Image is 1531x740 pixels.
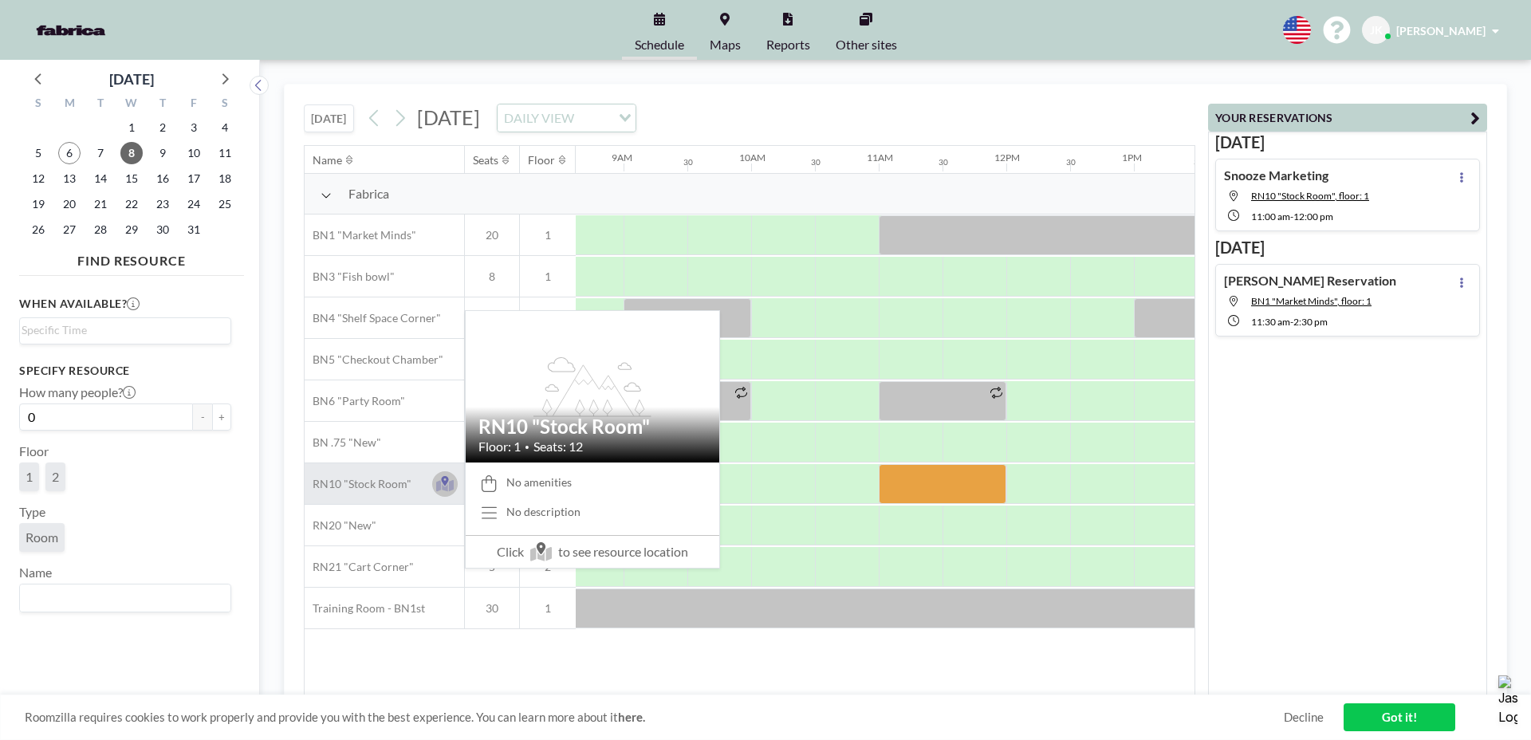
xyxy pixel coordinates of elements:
[214,142,236,164] span: Saturday, October 11, 2025
[85,94,116,115] div: T
[26,469,33,484] span: 1
[27,218,49,241] span: Sunday, October 26, 2025
[193,403,212,431] button: -
[478,415,706,439] h2: RN10 "Stock Room"
[1293,316,1328,328] span: 2:30 PM
[120,116,143,139] span: Wednesday, October 1, 2025
[178,94,209,115] div: F
[710,38,741,51] span: Maps
[1215,132,1480,152] h3: [DATE]
[1370,23,1383,37] span: JK
[836,38,897,51] span: Other sites
[120,142,143,164] span: Wednesday, October 8, 2025
[89,193,112,215] span: Tuesday, October 21, 2025
[183,116,205,139] span: Friday, October 3, 2025
[109,68,154,90] div: [DATE]
[27,193,49,215] span: Sunday, October 19, 2025
[120,193,143,215] span: Wednesday, October 22, 2025
[20,318,230,342] div: Search for option
[305,477,411,491] span: RN10 "Stock Room"
[26,529,58,545] span: Room
[313,153,342,167] div: Name
[501,108,577,128] span: DAILY VIEW
[520,601,576,616] span: 1
[19,504,45,520] label: Type
[152,193,174,215] span: Thursday, October 23, 2025
[683,157,693,167] div: 30
[1290,211,1293,222] span: -
[27,167,49,190] span: Sunday, October 12, 2025
[183,167,205,190] span: Friday, October 17, 2025
[58,142,81,164] span: Monday, October 6, 2025
[473,153,498,167] div: Seats
[1066,157,1076,167] div: 30
[1208,104,1487,132] button: YOUR RESERVATIONS
[19,364,231,378] h3: Specify resource
[19,246,244,269] h4: FIND RESOURCE
[304,104,354,132] button: [DATE]
[305,560,414,574] span: RN21 "Cart Corner"
[214,116,236,139] span: Saturday, October 4, 2025
[305,228,416,242] span: BN1 "Market Minds"
[214,167,236,190] span: Saturday, October 18, 2025
[1224,273,1396,289] h4: [PERSON_NAME] Reservation
[305,352,443,367] span: BN5 "Checkout Chamber"
[533,439,583,455] span: Seats: 12
[465,270,519,284] span: 8
[867,152,893,163] div: 11AM
[1251,190,1369,202] span: RN10 "Stock Room", floor: 1
[520,228,576,242] span: 1
[1251,316,1290,328] span: 11:30 AM
[89,142,112,164] span: Tuesday, October 7, 2025
[811,157,821,167] div: 30
[89,218,112,241] span: Tuesday, October 28, 2025
[1251,211,1290,222] span: 11:00 AM
[1215,238,1480,258] h3: [DATE]
[19,443,49,459] label: Floor
[465,601,519,616] span: 30
[1224,167,1328,183] h4: Snooze Marketing
[1396,24,1486,37] span: [PERSON_NAME]
[528,153,555,167] div: Floor
[506,475,572,490] span: No amenities
[1194,157,1203,167] div: 30
[22,321,222,339] input: Search for option
[612,152,632,163] div: 9AM
[994,152,1020,163] div: 12PM
[19,384,136,400] label: How many people?
[305,601,425,616] span: Training Room - BN1st
[22,588,222,608] input: Search for option
[58,218,81,241] span: Monday, October 27, 2025
[766,38,810,51] span: Reports
[465,228,519,242] span: 20
[209,94,240,115] div: S
[120,218,143,241] span: Wednesday, October 29, 2025
[183,142,205,164] span: Friday, October 10, 2025
[506,505,581,519] div: No description
[579,108,609,128] input: Search for option
[305,311,441,325] span: BN4 "Shelf Space Corner"
[1122,152,1142,163] div: 1PM
[23,94,54,115] div: S
[739,152,765,163] div: 10AM
[52,469,59,484] span: 2
[1293,211,1333,222] span: 12:00 PM
[120,167,143,190] span: Wednesday, October 15, 2025
[212,403,231,431] button: +
[27,142,49,164] span: Sunday, October 5, 2025
[152,116,174,139] span: Thursday, October 2, 2025
[348,186,389,202] span: Fabrica
[183,193,205,215] span: Friday, October 24, 2025
[152,142,174,164] span: Thursday, October 9, 2025
[520,270,576,284] span: 1
[525,442,529,452] span: •
[19,565,52,581] label: Name
[417,105,480,129] span: [DATE]
[305,435,381,450] span: BN .75 "New"
[54,94,85,115] div: M
[305,518,376,533] span: RN20 "New"
[26,14,116,46] img: organization-logo
[116,94,148,115] div: W
[214,193,236,215] span: Saturday, October 25, 2025
[58,167,81,190] span: Monday, October 13, 2025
